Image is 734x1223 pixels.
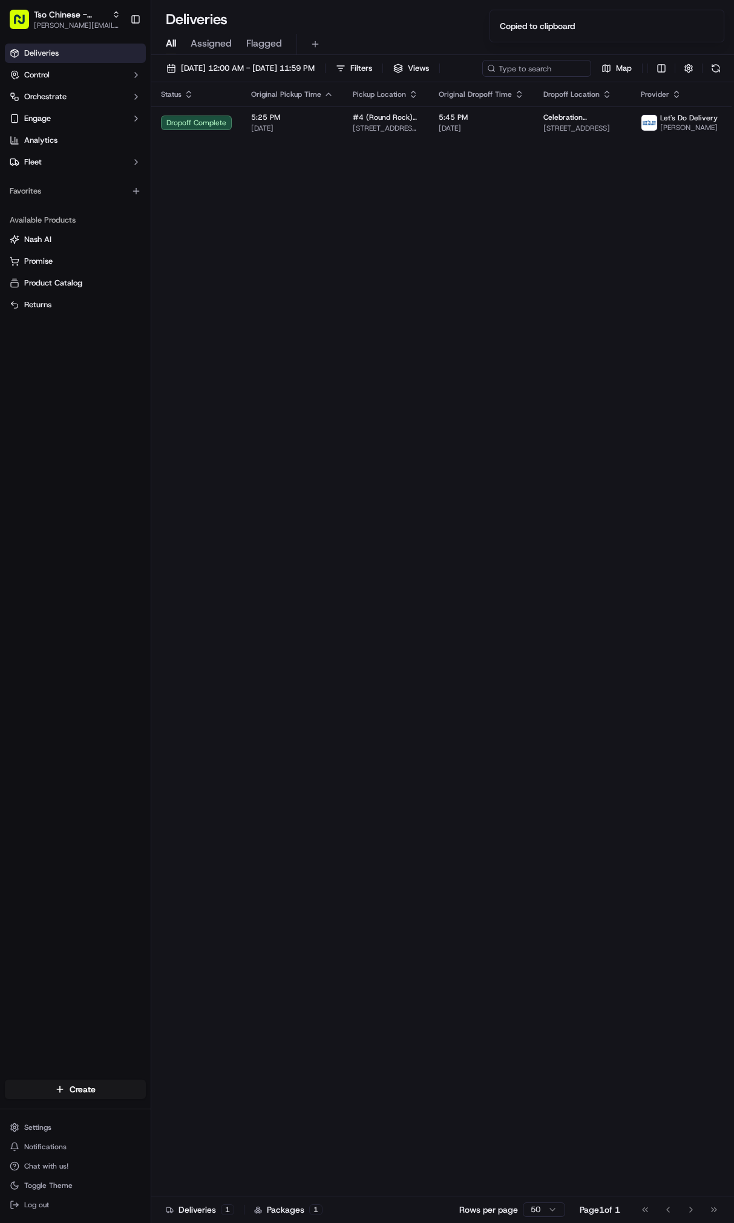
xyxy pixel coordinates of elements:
[24,256,53,267] span: Promise
[5,87,146,106] button: Orchestrate
[5,210,146,230] div: Available Products
[543,113,621,122] span: Celebration [DEMOGRAPHIC_DATA] Events
[10,278,141,289] a: Product Catalog
[408,63,429,74] span: Views
[114,270,194,282] span: API Documentation
[24,221,34,230] img: 1736555255976-a54dd68f-1ca7-489b-9aae-adbdc363a1c4
[12,116,34,137] img: 1736555255976-a54dd68f-1ca7-489b-9aae-adbdc363a1c4
[12,176,31,195] img: Angelique Valdez
[166,10,228,29] h1: Deliveries
[459,1204,518,1216] p: Rows per page
[161,90,182,99] span: Status
[102,272,112,281] div: 💻
[100,220,105,230] span: •
[5,273,146,293] button: Product Catalog
[24,299,51,310] span: Returns
[221,1204,234,1215] div: 1
[543,90,600,99] span: Dropoff Location
[254,1204,323,1216] div: Packages
[85,299,146,309] a: Powered byPylon
[107,188,132,197] span: [DATE]
[5,152,146,172] button: Fleet
[120,300,146,309] span: Pylon
[5,181,146,201] div: Favorites
[330,60,378,77] button: Filters
[54,128,166,137] div: We're available if you need us!
[70,1083,96,1095] span: Create
[12,209,31,228] img: Brigitte Vinadas
[353,123,419,133] span: [STREET_ADDRESS][PERSON_NAME]
[5,131,146,150] a: Analytics
[5,1196,146,1213] button: Log out
[12,48,220,68] p: Welcome 👋
[5,44,146,63] a: Deliveries
[12,272,22,281] div: 📗
[100,188,105,197] span: •
[251,113,333,122] span: 5:25 PM
[24,48,59,59] span: Deliveries
[12,12,36,36] img: Nash
[309,1204,323,1215] div: 1
[24,188,34,198] img: 1736555255976-a54dd68f-1ca7-489b-9aae-adbdc363a1c4
[24,1181,73,1190] span: Toggle Theme
[500,20,575,32] div: Copied to clipboard
[7,266,97,287] a: 📗Knowledge Base
[24,1123,51,1132] span: Settings
[5,230,146,249] button: Nash AI
[31,78,218,91] input: Got a question? Start typing here...
[707,60,724,77] button: Refresh
[107,220,132,230] span: [DATE]
[660,123,718,132] span: [PERSON_NAME]
[5,5,125,34] button: Tso Chinese - Catering[PERSON_NAME][EMAIL_ADDRESS][DOMAIN_NAME]
[10,256,141,267] a: Promise
[24,135,57,146] span: Analytics
[54,116,198,128] div: Start new chat
[24,1200,49,1210] span: Log out
[5,1177,146,1194] button: Toggle Theme
[641,115,657,131] img: lets_do_delivery_logo.png
[5,65,146,85] button: Control
[5,1119,146,1136] button: Settings
[5,295,146,315] button: Returns
[660,113,718,123] span: Let's Do Delivery
[246,36,282,51] span: Flagged
[24,1161,68,1171] span: Chat with us!
[251,123,333,133] span: [DATE]
[5,1158,146,1175] button: Chat with us!
[38,220,98,230] span: [PERSON_NAME]
[5,109,146,128] button: Engage
[38,188,98,197] span: [PERSON_NAME]
[24,1142,67,1152] span: Notifications
[25,116,47,137] img: 1738778727109-b901c2ba-d612-49f7-a14d-d897ce62d23f
[166,36,176,51] span: All
[439,123,524,133] span: [DATE]
[350,63,372,74] span: Filters
[439,90,512,99] span: Original Dropoff Time
[10,299,141,310] a: Returns
[543,123,621,133] span: [STREET_ADDRESS]
[24,234,51,245] span: Nash AI
[188,155,220,169] button: See all
[251,90,321,99] span: Original Pickup Time
[388,60,434,77] button: Views
[34,8,107,21] button: Tso Chinese - Catering
[97,266,199,287] a: 💻API Documentation
[24,113,51,124] span: Engage
[439,113,524,122] span: 5:45 PM
[181,63,315,74] span: [DATE] 12:00 AM - [DATE] 11:59 PM
[12,157,81,167] div: Past conversations
[24,270,93,282] span: Knowledge Base
[641,90,669,99] span: Provider
[24,278,82,289] span: Product Catalog
[353,90,406,99] span: Pickup Location
[161,60,320,77] button: [DATE] 12:00 AM - [DATE] 11:59 PM
[206,119,220,134] button: Start new chat
[34,21,120,30] button: [PERSON_NAME][EMAIL_ADDRESS][DOMAIN_NAME]
[596,60,637,77] button: Map
[191,36,232,51] span: Assigned
[24,91,67,102] span: Orchestrate
[616,63,632,74] span: Map
[5,1138,146,1155] button: Notifications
